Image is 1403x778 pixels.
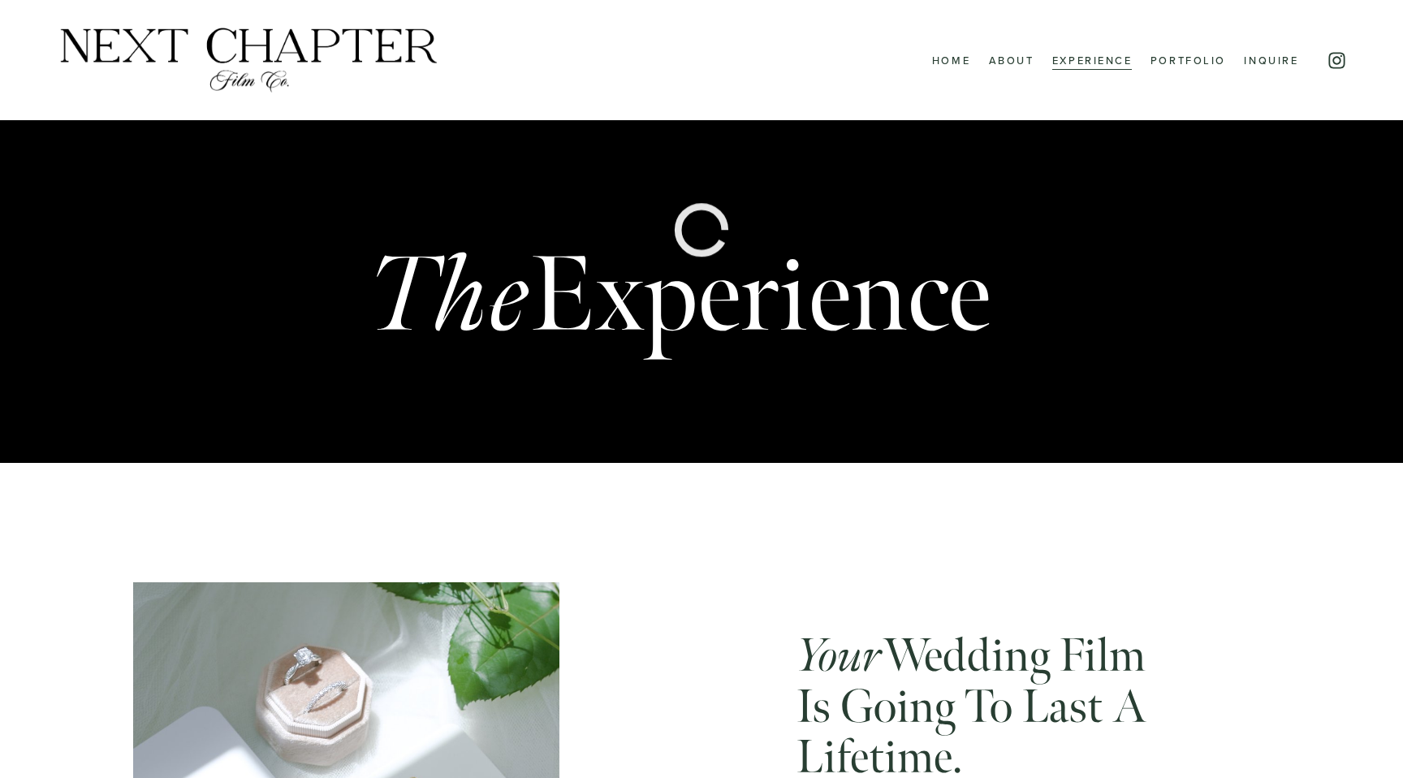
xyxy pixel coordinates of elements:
[370,243,991,350] h1: Experience
[932,50,970,71] a: Home
[56,25,442,95] img: Next Chapter Film Co.
[1052,50,1133,71] a: Experience
[989,50,1034,71] a: About
[370,231,531,364] em: The
[796,627,883,685] em: Your
[1244,50,1298,71] a: Inquire
[1327,50,1347,71] a: Instagram
[1150,50,1226,71] a: Portfolio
